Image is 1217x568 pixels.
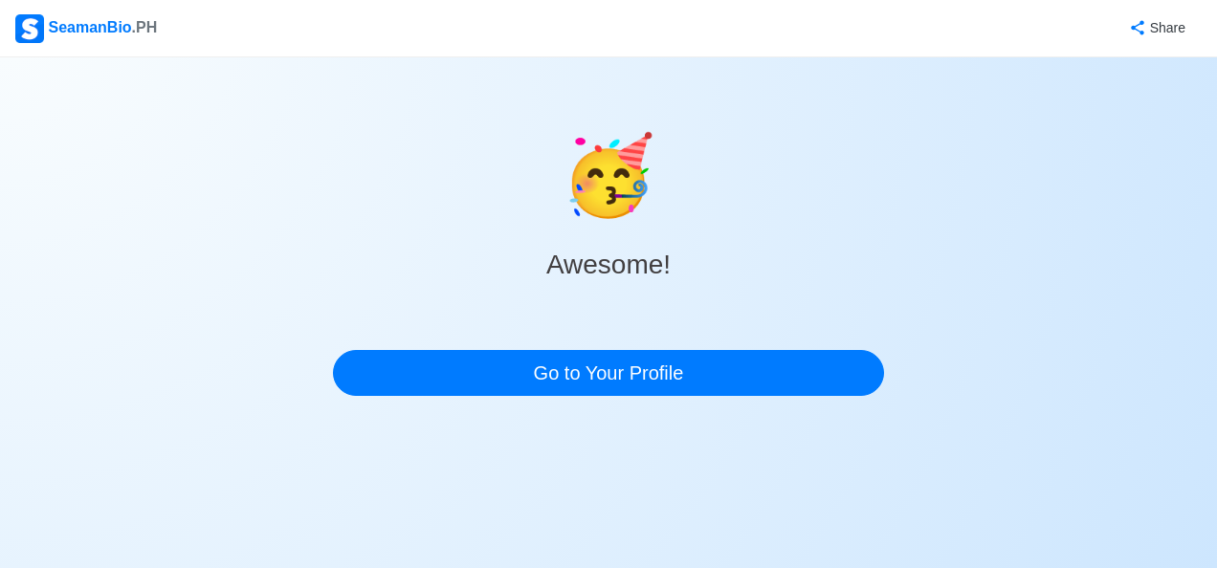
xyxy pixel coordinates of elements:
[132,19,158,35] span: .PH
[333,350,884,396] a: Go to Your Profile
[15,14,157,43] div: SeamanBio
[15,14,44,43] img: Logo
[561,119,656,233] span: celebrate
[546,249,671,281] h3: Awesome!
[1110,10,1202,47] button: Share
